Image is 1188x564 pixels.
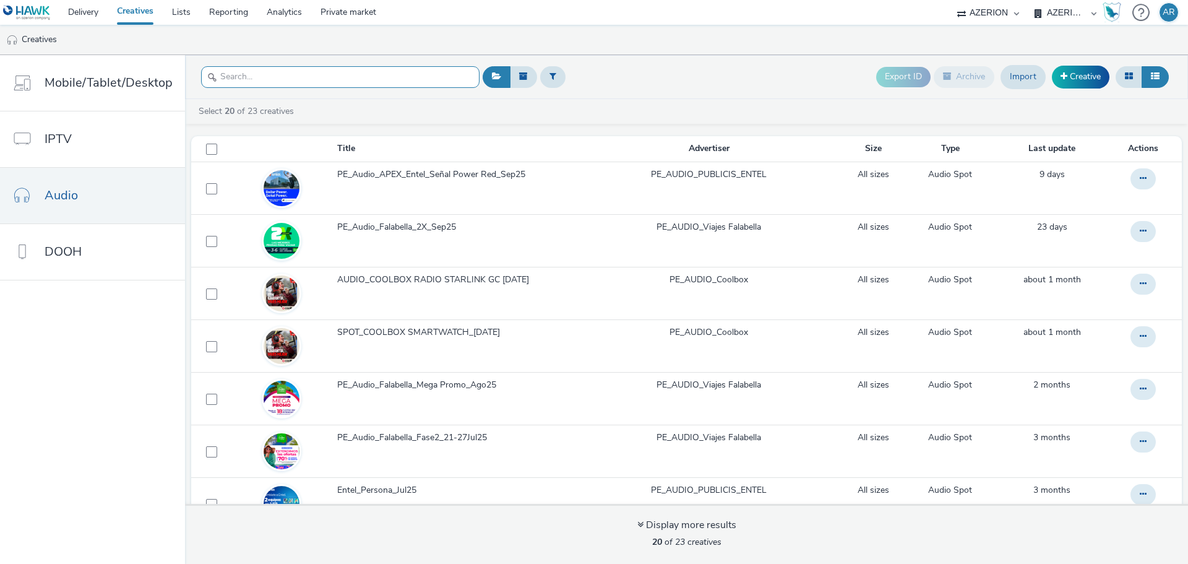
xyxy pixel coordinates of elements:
a: All sizes [858,379,889,391]
img: audio [6,34,19,46]
span: of 23 creatives [652,536,721,548]
a: Select of 23 creatives [197,105,299,117]
a: Creative [1052,66,1109,88]
th: Size [840,136,905,162]
a: Audio Spot [928,432,972,444]
a: PE_AUDIO_Viajes Falabella [656,432,761,444]
a: 16 September 2025, 0:04 [1037,221,1067,233]
span: 23 days [1037,221,1067,233]
a: PE_AUDIO_Coolbox [669,274,748,286]
a: Audio Spot [928,379,972,391]
a: All sizes [858,221,889,233]
a: All sizes [858,326,889,339]
a: All sizes [858,484,889,497]
img: 50e4c15d-36f2-49e3-a052-52cd13721396.jpg [264,275,299,311]
th: Advertiser [577,136,840,162]
a: PE_AUDIO_Coolbox [669,326,748,339]
a: PE_AUDIO_PUBLICIS_ENTEL [651,484,767,497]
div: AR [1163,3,1175,22]
a: All sizes [858,432,889,444]
img: 3707b5fd-7f11-45be-9a0a-d4ec5d5cceda.jpg [264,433,299,469]
a: PE_Audio_Falabella_Fase2_21-27Jul25 [337,432,577,450]
span: Audio [45,186,78,204]
a: Audio Spot [928,484,972,497]
a: 25 August 2025, 22:59 [1023,326,1081,339]
a: Entel_Persona_Jul25 [337,484,577,503]
th: Actions [1109,136,1182,162]
a: 30 September 2025, 3:42 [1039,168,1065,181]
span: PE_Audio_Falabella_Fase2_21-27Jul25 [337,432,492,444]
button: Archive [934,66,994,87]
img: b09154d1-92b3-4407-844b-7d2d027b6495.jpeg [264,170,299,206]
a: 25 August 2025, 23:01 [1023,274,1081,286]
a: PE_Audio_Falabella_Mega Promo_Ago25 [337,379,577,397]
img: Hawk Academy [1103,2,1121,22]
button: Export ID [876,67,931,87]
span: PE_Audio_Falabella_Mega Promo_Ago25 [337,379,501,391]
a: SPOT_COOLBOX SMARTWATCH_[DATE] [337,326,577,345]
span: Mobile/Tablet/Desktop [45,74,173,92]
button: Table [1142,66,1169,87]
a: All sizes [858,168,889,181]
a: Import [1001,65,1046,89]
img: 8d7226e4-89e3-4643-b630-a378ee89a105.png [264,223,299,259]
span: PE_Audio_Falabella_2X_Sep25 [337,221,461,233]
span: 3 months [1033,484,1070,496]
a: PE_AUDIO_PUBLICIS_ENTEL [651,168,767,181]
a: PE_AUDIO_Viajes Falabella [656,379,761,391]
a: 5 August 2025, 4:26 [1033,379,1070,391]
strong: 20 [225,105,235,117]
a: 18 July 2025, 22:46 [1033,484,1070,497]
button: Grid [1116,66,1142,87]
img: 2894a974-7618-4994-80eb-1b2fea5897a3.png [264,486,299,522]
span: SPOT_COOLBOX SMARTWATCH_[DATE] [337,326,505,339]
a: Audio Spot [928,326,972,339]
th: Title [336,136,578,162]
input: Search... [201,66,480,88]
a: All sizes [858,274,889,286]
th: Type [906,136,995,162]
span: IPTV [45,130,72,148]
span: PE_Audio_APEX_Entel_Señal Power Red_Sep25 [337,168,530,181]
a: PE_AUDIO_Viajes Falabella [656,221,761,233]
span: 2 months [1033,379,1070,391]
img: 5db81be5-9cf2-4718-a970-e645ac2f3738.jpg [264,328,299,364]
a: AUDIO_COOLBOX RADIO STARLINK GC [DATE] [337,274,577,292]
a: PE_Audio_Falabella_2X_Sep25 [337,221,577,240]
a: PE_Audio_APEX_Entel_Señal Power Red_Sep25 [337,168,577,187]
span: AUDIO_COOLBOX RADIO STARLINK GC [DATE] [337,274,534,286]
span: about 1 month [1023,274,1081,285]
img: 7b20638e-a00e-41e4-afb7-a0ac432214b0.jpg [264,381,299,417]
img: undefined Logo [3,5,51,20]
span: 9 days [1039,168,1065,180]
div: Display more results [637,518,736,532]
a: Audio Spot [928,221,972,233]
strong: 20 [652,536,662,548]
span: Entel_Persona_Jul25 [337,484,421,497]
a: Hawk Academy [1103,2,1126,22]
a: Audio Spot [928,274,972,286]
span: about 1 month [1023,326,1081,338]
th: Last update [994,136,1109,162]
a: Audio Spot [928,168,972,181]
span: DOOH [45,243,82,261]
a: 21 July 2025, 23:55 [1033,432,1070,444]
span: 3 months [1033,432,1070,443]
